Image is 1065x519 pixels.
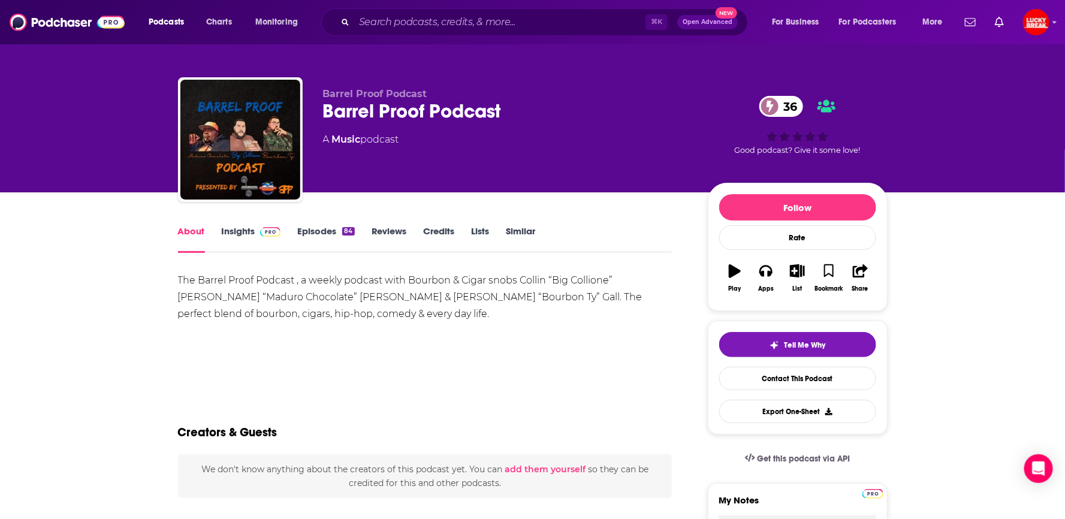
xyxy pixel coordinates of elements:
[180,80,300,200] img: Barrel Proof Podcast
[178,272,672,322] div: The Barrel Proof Podcast , a weekly podcast with Bourbon & Cigar snobs Collin “Big Collione” [PER...
[372,225,406,253] a: Reviews
[178,425,277,440] h2: Creators & Guests
[914,13,958,32] button: open menu
[354,13,645,32] input: Search podcasts, credits, & more...
[839,14,897,31] span: For Podcasters
[260,227,281,237] img: Podchaser Pro
[677,15,738,29] button: Open AdvancedNew
[750,257,782,300] button: Apps
[793,285,802,292] div: List
[772,14,819,31] span: For Business
[990,12,1009,32] a: Show notifications dropdown
[198,13,239,32] a: Charts
[1023,9,1049,35] img: User Profile
[764,13,834,32] button: open menu
[758,285,774,292] div: Apps
[1023,9,1049,35] span: Logged in as annagregory
[149,14,184,31] span: Podcasts
[201,464,648,488] span: We don't know anything about the creators of this podcast yet . You can so they can be credited f...
[1023,9,1049,35] button: Show profile menu
[471,225,489,253] a: Lists
[719,194,876,221] button: Follow
[862,487,883,499] a: Pro website
[178,225,205,253] a: About
[323,132,399,147] div: A podcast
[297,225,354,253] a: Episodes84
[852,285,868,292] div: Share
[222,225,281,253] a: InsightsPodchaser Pro
[813,257,844,300] button: Bookmark
[719,400,876,423] button: Export One-Sheet
[719,332,876,357] button: tell me why sparkleTell Me Why
[255,14,298,31] span: Monitoring
[719,494,876,515] label: My Notes
[10,11,125,34] img: Podchaser - Follow, Share and Rate Podcasts
[759,96,803,117] a: 36
[506,225,535,253] a: Similar
[1024,454,1053,483] div: Open Intercom Messenger
[757,454,850,464] span: Get this podcast via API
[814,285,843,292] div: Bookmark
[332,134,361,145] a: Music
[505,464,586,474] button: add them yourself
[922,14,943,31] span: More
[735,444,860,473] a: Get this podcast via API
[719,225,876,250] div: Rate
[716,7,737,19] span: New
[206,14,232,31] span: Charts
[247,13,313,32] button: open menu
[784,340,825,350] span: Tell Me Why
[683,19,732,25] span: Open Advanced
[719,257,750,300] button: Play
[708,88,888,162] div: 36Good podcast? Give it some love!
[333,8,759,36] div: Search podcasts, credits, & more...
[735,146,861,155] span: Good podcast? Give it some love!
[782,257,813,300] button: List
[960,12,980,32] a: Show notifications dropdown
[770,340,779,350] img: tell me why sparkle
[844,257,876,300] button: Share
[862,489,883,499] img: Podchaser Pro
[719,367,876,390] a: Contact This Podcast
[728,285,741,292] div: Play
[831,13,914,32] button: open menu
[342,227,354,236] div: 84
[771,96,803,117] span: 36
[423,225,454,253] a: Credits
[645,14,668,30] span: ⌘ K
[323,88,427,99] span: Barrel Proof Podcast
[140,13,200,32] button: open menu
